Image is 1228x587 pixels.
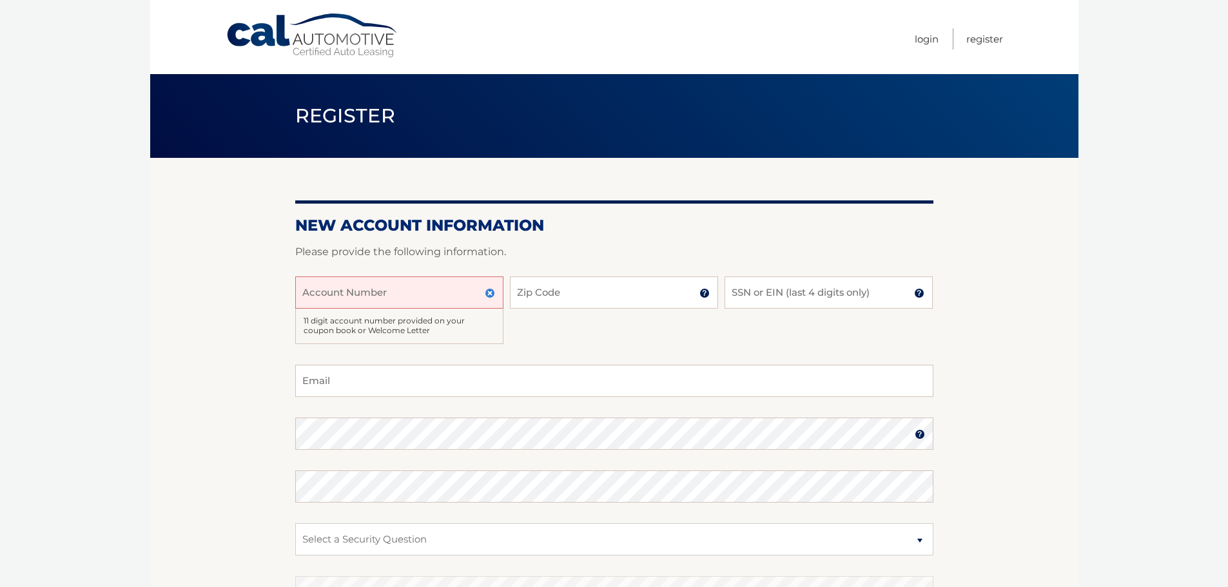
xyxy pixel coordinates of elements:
a: Register [966,28,1003,50]
img: tooltip.svg [915,429,925,439]
input: Account Number [295,276,503,309]
a: Cal Automotive [226,13,400,59]
span: Register [295,104,396,128]
a: Login [915,28,939,50]
h2: New Account Information [295,216,933,235]
div: 11 digit account number provided on your coupon book or Welcome Letter [295,309,503,344]
p: Please provide the following information. [295,243,933,261]
input: SSN or EIN (last 4 digits only) [725,276,933,309]
input: Zip Code [510,276,718,309]
input: Email [295,365,933,397]
img: tooltip.svg [914,288,924,298]
img: close.svg [485,288,495,298]
img: tooltip.svg [699,288,710,298]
